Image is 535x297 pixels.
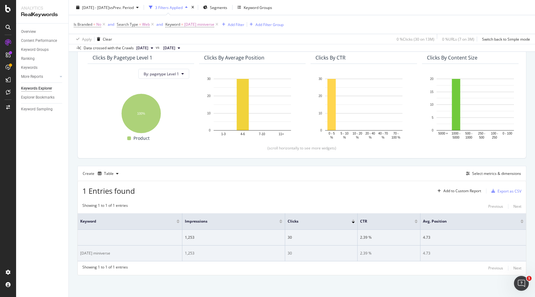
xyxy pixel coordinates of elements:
[423,250,524,256] div: 4.73
[185,219,270,224] span: Impressions
[513,264,521,272] button: Next
[21,64,64,71] a: Keywords
[259,132,265,136] text: 7-10
[93,55,152,61] div: Clicks By pagetype Level 1
[378,132,388,135] text: 40 - 70
[488,203,503,210] button: Previous
[82,36,92,42] div: Apply
[498,188,521,194] div: Export as CSV
[360,235,418,240] div: 2.39 %
[93,91,189,135] svg: A chart.
[93,22,95,27] span: =
[134,44,156,52] button: [DATE]
[209,129,211,132] text: 0
[360,219,405,224] span: CTR
[138,69,189,79] button: By: pagetype Level 1
[95,169,121,179] button: Table
[315,76,412,140] div: A chart.
[241,132,245,136] text: 4-6
[21,106,53,113] div: Keyword Sampling
[480,34,530,44] button: Switch back to Simple mode
[21,11,63,18] div: RealKeywords
[74,34,92,44] button: Apply
[479,136,484,139] text: 500
[432,116,433,119] text: 5
[513,265,521,271] div: Next
[488,264,503,272] button: Previous
[21,85,52,92] div: Keywords Explorer
[478,132,485,135] text: 250 -
[330,136,333,139] text: %
[319,77,322,81] text: 30
[156,21,163,27] button: and
[453,136,460,139] text: 5000
[108,21,114,27] button: and
[315,55,346,61] div: Clicks By CTR
[360,250,418,256] div: 2.39 %
[279,132,284,136] text: 11+
[244,5,272,10] div: Keyword Groups
[21,38,64,44] a: Content Performance
[465,136,472,139] text: 1000
[514,276,529,291] iframe: Intercom live chat
[432,129,433,132] text: 0
[356,136,359,139] text: %
[488,265,503,271] div: Previous
[74,22,92,27] span: Is Branded
[21,106,64,113] a: Keyword Sampling
[513,204,521,209] div: Next
[133,135,150,142] span: Product
[103,36,112,42] div: Clear
[207,77,211,81] text: 30
[353,132,363,135] text: 10 - 20
[482,36,530,42] div: Switch back to Simple mode
[204,55,264,61] div: Clicks By Average Position
[184,20,214,29] span: [DATE] miniverse
[210,5,227,10] span: Segments
[502,132,512,135] text: 0 - 100
[161,44,183,52] button: [DATE]
[472,171,521,176] div: Select metrics & dimensions
[80,250,180,256] div: [DATE] miniverse
[427,76,524,140] svg: A chart.
[488,204,503,209] div: Previous
[21,29,64,35] a: Overview
[21,29,36,35] div: Overview
[82,5,109,10] span: [DATE] - [DATE]
[393,132,398,135] text: 70 -
[155,5,183,10] div: 3 Filters Applied
[288,235,355,240] div: 30
[109,5,134,10] span: vs Prev. Period
[228,22,244,27] div: Add Filter
[21,38,57,44] div: Content Performance
[185,235,282,240] div: 1,253
[104,172,114,175] div: Table
[181,22,183,27] span: =
[82,203,128,210] div: Showing 1 to 1 of 1 entries
[165,22,180,27] span: Keyword
[430,77,434,81] text: 20
[247,21,284,28] button: Add Filter Group
[185,250,282,256] div: 1,253
[435,186,481,196] button: Add to Custom Report
[320,129,322,132] text: 0
[365,132,375,135] text: 20 - 40
[397,36,434,42] div: 0 % Clicks ( 30 on 13M )
[163,45,175,51] span: 2025 Sep. 22nd
[204,76,301,140] div: A chart.
[117,22,138,27] span: Search Type
[96,20,101,29] span: No
[74,2,141,12] button: [DATE] - [DATE]vsPrev. Period
[423,235,524,240] div: 4.73
[142,20,150,29] span: Web
[288,250,355,256] div: 30
[255,22,284,27] div: Add Filter Group
[438,132,448,135] text: 5000 +
[137,112,145,115] text: 100%
[83,169,121,179] div: Create
[21,73,58,80] a: More Reports
[427,55,477,61] div: Clicks By Content Size
[21,94,54,101] div: Explorer Bookmarks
